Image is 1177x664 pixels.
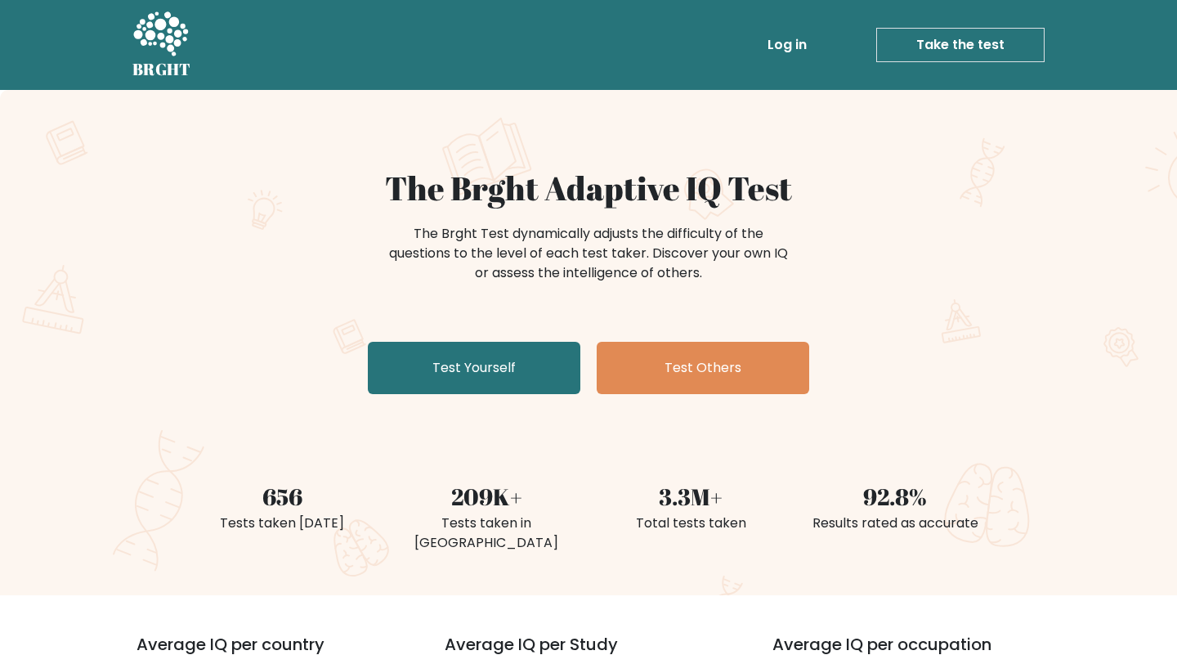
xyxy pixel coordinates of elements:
h5: BRGHT [132,60,191,79]
a: Test Yourself [368,342,580,394]
div: 209K+ [394,479,579,514]
a: Take the test [876,28,1045,62]
div: Tests taken in [GEOGRAPHIC_DATA] [394,514,579,553]
div: 656 [190,479,374,514]
div: Total tests taken [598,514,783,533]
div: Results rated as accurate [803,514,987,533]
a: Test Others [597,342,809,394]
h1: The Brght Adaptive IQ Test [190,168,987,208]
div: Tests taken [DATE] [190,514,374,533]
div: 92.8% [803,479,987,514]
a: BRGHT [132,7,191,83]
div: The Brght Test dynamically adjusts the difficulty of the questions to the level of each test take... [384,224,793,283]
div: 3.3M+ [598,479,783,514]
a: Log in [761,29,813,61]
